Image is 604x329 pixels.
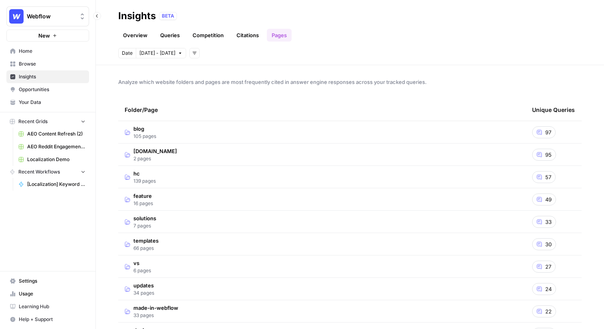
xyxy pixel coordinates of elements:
[159,12,177,20] div: BETA
[6,166,89,178] button: Recent Workflows
[19,99,85,106] span: Your Data
[133,133,156,140] span: 105 pages
[545,173,551,181] span: 57
[133,155,177,162] span: 2 pages
[133,259,151,267] span: vs
[6,300,89,313] a: Learning Hub
[545,151,552,159] span: 95
[545,195,552,203] span: 49
[545,218,552,226] span: 33
[15,140,89,153] a: AEO Reddit Engagement (6)
[118,10,156,22] div: Insights
[545,307,552,315] span: 22
[139,50,175,57] span: [DATE] - [DATE]
[18,118,48,125] span: Recent Grids
[133,267,151,274] span: 6 pages
[38,32,50,40] span: New
[15,153,89,166] a: Localization Demo
[136,48,186,58] button: [DATE] - [DATE]
[19,303,85,310] span: Learning Hub
[19,290,85,297] span: Usage
[545,285,552,293] span: 24
[125,99,519,121] div: Folder/Page
[133,125,156,133] span: blog
[133,237,159,245] span: templates
[545,240,552,248] span: 30
[118,29,152,42] a: Overview
[15,128,89,140] a: AEO Content Refresh (2)
[155,29,185,42] a: Queries
[545,263,551,271] span: 27
[19,60,85,68] span: Browse
[19,73,85,80] span: Insights
[6,58,89,70] a: Browse
[15,178,89,191] a: [Localization] Keyword to Brief
[6,45,89,58] a: Home
[6,83,89,96] a: Opportunities
[133,177,156,185] span: 139 pages
[27,143,85,150] span: AEO Reddit Engagement (6)
[545,128,551,136] span: 97
[27,12,75,20] span: Webflow
[133,147,177,155] span: [DOMAIN_NAME]
[6,6,89,26] button: Workspace: Webflow
[133,304,178,312] span: made-in-webflow
[188,29,228,42] a: Competition
[18,168,60,175] span: Recent Workflows
[9,9,24,24] img: Webflow Logo
[133,200,153,207] span: 16 pages
[133,192,153,200] span: feature
[6,287,89,300] a: Usage
[19,316,85,323] span: Help + Support
[532,99,575,121] div: Unique Queries
[19,48,85,55] span: Home
[118,78,582,86] span: Analyze which website folders and pages are most frequently cited in answer engine responses acro...
[19,86,85,93] span: Opportunities
[133,169,156,177] span: hc
[6,30,89,42] button: New
[6,116,89,128] button: Recent Grids
[267,29,292,42] a: Pages
[133,281,154,289] span: updates
[6,96,89,109] a: Your Data
[232,29,264,42] a: Citations
[6,70,89,83] a: Insights
[6,275,89,287] a: Settings
[27,181,85,188] span: [Localization] Keyword to Brief
[19,277,85,285] span: Settings
[6,313,89,326] button: Help + Support
[133,312,178,319] span: 33 pages
[133,289,154,297] span: 34 pages
[133,245,159,252] span: 66 pages
[133,214,156,222] span: solutions
[27,130,85,138] span: AEO Content Refresh (2)
[133,222,156,229] span: 7 pages
[122,50,133,57] span: Date
[27,156,85,163] span: Localization Demo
